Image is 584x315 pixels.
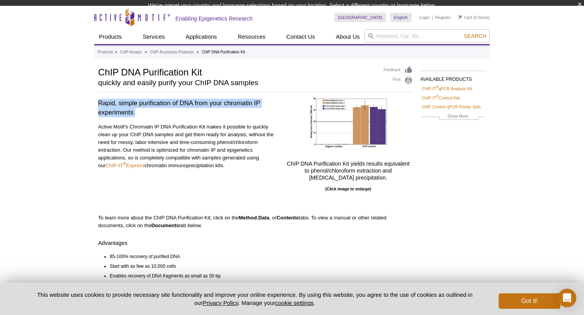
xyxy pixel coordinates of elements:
[331,29,365,44] a: About Us
[145,50,147,54] li: »
[390,13,412,22] a: English
[115,50,117,54] li: »
[275,300,314,306] button: cookie settings
[282,29,319,44] a: Contact Us
[181,29,222,44] a: Applications
[334,13,386,22] a: [GEOGRAPHIC_DATA]
[422,113,484,122] a: Show More
[458,13,490,22] li: (0 items)
[105,163,144,168] a: ChIP-IT®Express
[277,215,299,221] strong: Contents
[384,76,413,85] a: Print
[558,289,576,307] div: Open Intercom Messenger
[422,94,460,101] a: ChIP-IT®Control Kits
[325,187,371,191] b: (Click image to enlarge)
[151,223,179,228] strong: Documents
[110,260,406,270] li: Start with as few as 10,000 cells
[98,49,113,56] a: Products
[110,280,406,289] li: Compatible with Active Motif or other manufacturer's ChIP kits
[284,158,413,181] h4: ChIP DNA Purification Kit yields results equivalent to phenol/chloroform extraction and [MEDICAL_...
[98,214,413,229] p: To learn more about the ChIP DNA Purification Kit, click on the , , or tabs. To view a manual or ...
[98,99,278,117] h3: Rapid, simple purification of DNA from your chromatin IP experiments
[175,15,253,22] h2: Enabling Epigenetics Research
[419,15,430,20] a: Login
[94,29,126,44] a: Products
[239,215,257,221] strong: Method
[98,237,413,247] h4: Advantages
[458,15,462,19] img: Your Cart
[24,291,486,307] p: This website uses cookies to provide necessary site functionality and improve your online experie...
[202,50,245,54] li: ChIP DNA Purification Kit
[110,250,406,260] li: 85-100% recovery of purified DNA
[364,29,490,43] input: Keyword, Cat. No.
[138,29,170,44] a: Services
[310,97,387,148] img: qPCR on ChIP DNA purified with the Chromatin IP DNA Purification Kit
[462,33,489,39] button: Search
[420,70,486,84] h2: AVAILABLE PRODUCTS
[436,94,439,98] sup: ®
[384,66,413,74] a: Feedback
[432,13,433,22] li: |
[123,161,126,166] sup: ®
[422,85,472,92] a: ChIP-IT®qPCR Analysis Kit
[197,50,199,54] li: »
[203,300,238,306] a: Privacy Policy
[110,270,406,280] li: Enables recovery of DNA fragments as small as 50 bp
[435,15,451,20] a: Register
[98,79,376,86] h2: quickly and easily purify your ChIP DNA samples
[98,123,278,169] p: Active Motif’s Chromatin IP DNA Purification Kit makes it possible to quickly clean up your ChIP ...
[499,293,560,309] button: Got it!
[436,86,439,89] sup: ®
[98,66,376,77] h1: ChIP DNA Purification Kit
[150,49,194,56] a: ChIP Accessory Products
[422,103,481,110] a: ChIP Control qPCR Primer Sets
[458,15,472,20] a: Cart
[233,29,270,44] a: Resources
[258,215,270,221] strong: Data
[464,33,486,39] span: Search
[120,49,142,56] a: ChIP Assays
